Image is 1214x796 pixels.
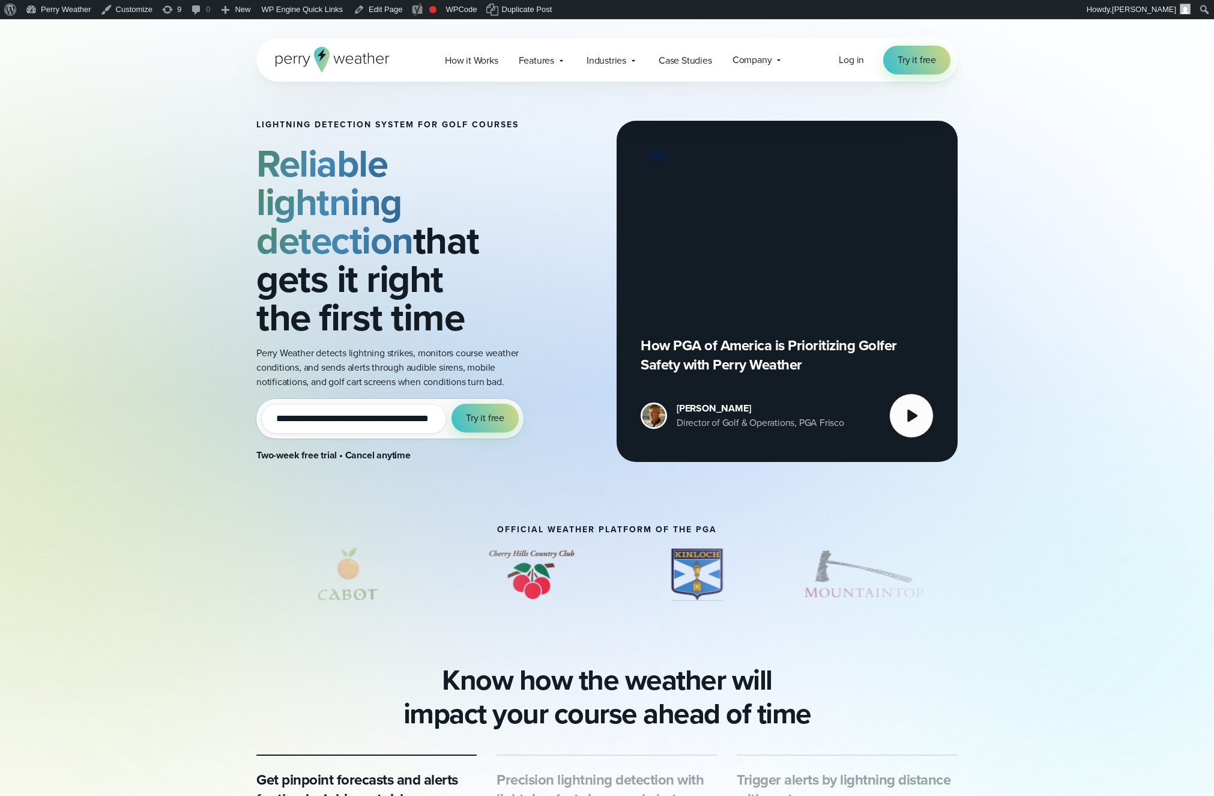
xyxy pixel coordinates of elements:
img: Mountaintop.svg [794,544,934,604]
span: Try it free [898,53,936,67]
div: slideshow [256,544,958,610]
span: Case Studies [659,53,712,68]
a: Log in [839,53,864,67]
img: Cherry-Hills-Country-Club.svg [461,544,601,604]
span: Features [519,53,554,68]
span: Try it free [466,411,504,425]
p: How PGA of America is Prioritizing Golfer Safety with Perry Weather [641,336,934,374]
strong: Reliable lightning detection [256,135,413,269]
h2: Know how the weather will impact your course ahead of time [256,663,958,731]
h3: Official Weather Platform of the PGA [497,525,717,535]
div: 3 of 13 [659,544,736,604]
span: How it Works [445,53,498,68]
img: Kinloch.svg [659,544,736,604]
img: PGA.svg [641,145,677,168]
img: Cabot-Citrus-Farms.svg [294,544,403,604]
div: Needs improvement [429,6,436,13]
span: [PERSON_NAME] [1112,5,1176,14]
a: Try it free [883,46,950,74]
div: 2 of 13 [461,544,601,604]
h1: Lightning detection system for golf courses [256,120,537,130]
span: Company [732,53,772,67]
div: 4 of 13 [794,544,934,604]
div: Director of Golf & Operations, PGA Frisco [677,416,844,430]
span: Industries [587,53,626,68]
h2: that gets it right the first time [256,144,537,336]
div: [PERSON_NAME] [677,401,844,416]
img: Paul Earnest, Director of Golf & Operations, PGA Frisco Headshot [642,404,665,427]
a: How it Works [435,48,509,73]
div: 1 of 13 [294,544,403,604]
strong: Two-week free trial • Cancel anytime [256,448,411,462]
p: Perry Weather detects lightning strikes, monitors course weather conditions, and sends alerts thr... [256,346,537,389]
a: Case Studies [648,48,722,73]
button: Try it free [451,404,519,433]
